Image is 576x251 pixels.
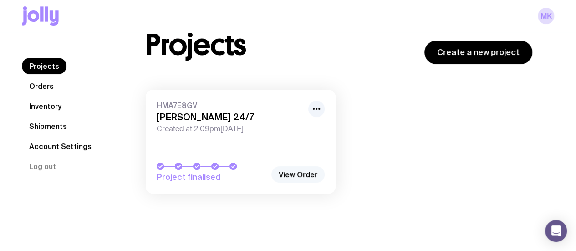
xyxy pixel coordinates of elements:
[157,124,303,133] span: Created at 2:09pm[DATE]
[157,112,303,123] h3: [PERSON_NAME] 24/7
[22,98,69,114] a: Inventory
[146,31,246,60] h1: Projects
[22,138,99,154] a: Account Settings
[271,166,325,183] a: View Order
[157,101,303,110] span: HMA7E8GV
[538,8,554,24] a: MK
[157,172,266,183] span: Project finalised
[146,90,336,194] a: HMA7E8GV[PERSON_NAME] 24/7Created at 2:09pm[DATE]Project finalised
[22,58,66,74] a: Projects
[22,158,63,174] button: Log out
[424,41,532,64] a: Create a new project
[22,118,74,134] a: Shipments
[22,78,61,94] a: Orders
[545,220,567,242] div: Open Intercom Messenger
